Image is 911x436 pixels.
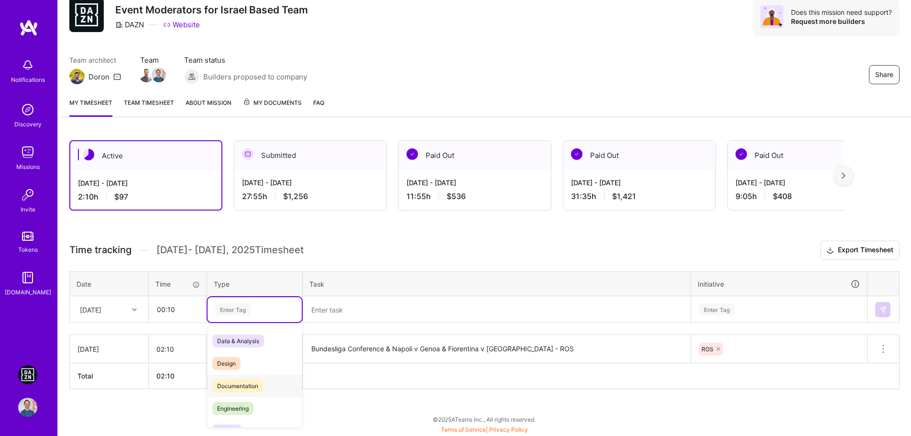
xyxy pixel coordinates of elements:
[18,398,37,417] img: User Avatar
[155,279,200,289] div: Time
[69,244,132,256] span: Time tracking
[728,141,880,170] div: Paid Out
[153,67,165,83] a: Team Member Avatar
[207,271,303,296] th: Type
[441,426,528,433] span: |
[303,271,691,296] th: Task
[78,192,214,202] div: 2:10 h
[186,98,231,117] a: About Mission
[212,335,264,347] span: Data & Analysis
[242,148,253,160] img: Submitted
[69,98,112,117] a: My timesheet
[215,302,251,317] div: Enter Tag
[313,98,324,117] a: FAQ
[83,149,94,160] img: Active
[139,68,154,82] img: Team Member Avatar
[156,244,304,256] span: [DATE] - [DATE] , 2025 Timesheet
[791,17,892,26] div: Request more builders
[760,5,783,28] img: Avatar
[242,178,379,188] div: [DATE] - [DATE]
[698,279,860,290] div: Initiative
[113,73,121,80] i: icon Mail
[212,402,253,415] span: Engineering
[699,302,735,317] div: Enter Tag
[571,178,708,188] div: [DATE] - [DATE]
[149,363,207,389] th: 02:10
[16,398,40,417] a: User Avatar
[735,191,872,201] div: 9:05 h
[447,191,466,201] span: $536
[826,246,834,256] i: icon Download
[80,304,101,314] div: [DATE]
[152,68,166,82] img: Team Member Avatar
[22,232,33,241] img: tokens
[441,426,486,433] a: Terms of Service
[242,191,379,201] div: 27:55 h
[115,4,308,16] h3: Event Moderators for Israel Based Team
[612,191,636,201] span: $1,421
[11,75,45,85] div: Notifications
[140,67,153,83] a: Team Member Avatar
[18,185,37,204] img: Invite
[563,141,715,170] div: Paid Out
[879,306,887,313] img: Submit
[735,178,872,188] div: [DATE] - [DATE]
[18,268,37,287] img: guide book
[212,380,263,392] span: Documentation
[140,55,165,65] span: Team
[203,72,307,82] span: Builders proposed to company
[571,148,582,160] img: Paid Out
[571,191,708,201] div: 31:35 h
[406,191,543,201] div: 11:55 h
[304,336,690,362] textarea: Bundesliga Conference & Napoli v Genoa & Fiorentina v [GEOGRAPHIC_DATA] - ROS
[70,271,149,296] th: Date
[21,204,35,214] div: Invite
[184,55,307,65] span: Team status
[149,297,206,322] input: HH:MM
[19,19,38,36] img: logo
[132,307,137,312] i: icon Chevron
[869,65,900,84] button: Share
[406,178,543,188] div: [DATE] - [DATE]
[243,98,302,117] a: My Documents
[163,20,200,30] a: Website
[18,56,37,75] img: bell
[77,344,141,354] div: [DATE]
[18,100,37,119] img: discovery
[69,69,85,84] img: Team Architect
[184,69,199,84] img: Builders proposed to company
[842,172,845,179] img: right
[243,98,302,108] span: My Documents
[69,55,121,65] span: Team architect
[88,72,110,82] div: Doron
[212,357,241,370] span: Design
[124,98,174,117] a: Team timesheet
[283,191,308,201] span: $1,256
[114,192,128,202] span: $97
[820,241,900,260] button: Export Timesheet
[78,178,214,188] div: [DATE] - [DATE]
[5,287,51,297] div: [DOMAIN_NAME]
[399,141,551,170] div: Paid Out
[16,365,40,384] a: DAZN: Event Moderators for Israel Based Team
[18,365,37,384] img: DAZN: Event Moderators for Israel Based Team
[406,148,418,160] img: Paid Out
[234,141,386,170] div: Submitted
[18,143,37,162] img: teamwork
[149,336,207,362] input: HH:MM
[18,245,38,255] div: Tokens
[875,70,893,79] span: Share
[16,162,40,172] div: Missions
[702,346,713,353] span: ROS
[115,21,123,29] i: icon CompanyGray
[773,191,792,201] span: $408
[57,407,911,431] div: © 2025 ATeams Inc., All rights reserved.
[70,363,149,389] th: Total
[791,8,892,17] div: Does this mission need support?
[115,20,144,30] div: DAZN
[489,426,528,433] a: Privacy Policy
[70,141,221,170] div: Active
[14,119,42,129] div: Discovery
[735,148,747,160] img: Paid Out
